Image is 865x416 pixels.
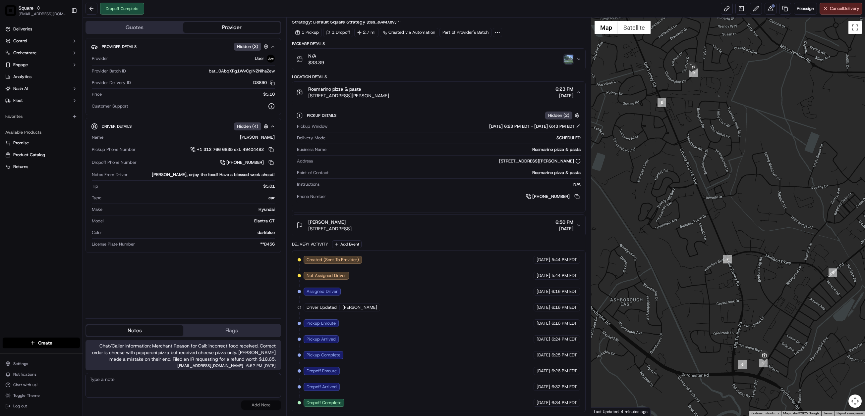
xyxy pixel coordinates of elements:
[92,218,104,224] span: Model
[13,140,29,146] span: Promise
[564,55,573,64] button: photo_proof_of_delivery image
[723,255,732,263] div: 7
[92,147,136,153] span: Pickup Phone Number
[92,91,102,97] span: Price
[3,150,80,160] button: Product Catalog
[92,80,131,86] span: Provider Delivery ID
[759,359,768,367] div: 5
[3,127,80,138] div: Available Products
[246,364,262,368] span: 6:52 PM
[537,384,550,390] span: [DATE]
[3,48,80,58] button: Orchestrate
[380,28,438,37] div: Created via Automation
[19,5,33,11] span: Square
[797,6,814,12] span: Reassign
[7,27,121,37] p: Welcome 👋
[38,340,52,346] span: Create
[13,152,45,158] span: Product Catalog
[308,53,324,59] span: N/A
[263,364,276,368] span: [DATE]
[307,257,359,263] span: Created (Sent To Provider)
[102,124,132,129] span: Driver Details
[532,194,570,200] span: [PHONE_NUMBER]
[92,241,135,247] span: License Plate Number
[292,41,586,46] div: Package Details
[23,70,84,75] div: We're available if you need us!
[177,364,243,368] span: [EMAIL_ADDRESS][DOMAIN_NAME]
[307,289,338,295] span: Assigned Driver
[292,49,585,70] button: N/A$33.39photo_proof_of_delivery image
[555,86,573,92] span: 6:23 PM
[3,60,80,70] button: Engage
[13,98,23,104] span: Fleet
[7,64,19,75] img: 1736555255976-a54dd68f-1ca7-489b-9aae-adbdc363a1c4
[234,42,270,51] button: Hidden (3)
[751,411,779,416] button: Keyboard shortcuts
[297,170,329,176] span: Point of Contact
[591,407,651,416] div: Last Updated: 4 minutes ago
[297,147,326,153] span: Business Name
[297,181,319,187] span: Instructions
[555,219,573,225] span: 6:50 PM
[19,11,66,17] button: [EMAIL_ADDRESS][DOMAIN_NAME]
[307,304,337,310] span: Driver Updated
[5,152,77,158] a: Product Catalog
[555,92,573,99] span: [DATE]
[551,257,577,263] span: 5:44 PM EDT
[292,82,585,103] button: Rosmarino pizza & pasta[STREET_ADDRESS][PERSON_NAME]6:23 PM[DATE]
[3,162,80,172] button: Returns
[537,304,550,310] span: [DATE]
[354,28,378,37] div: 2.7 mi
[526,193,581,200] a: [PHONE_NUMBER]
[263,91,275,97] span: $5.10
[537,400,550,406] span: [DATE]
[234,122,270,130] button: Hidden (4)
[92,183,98,189] span: Tip
[593,407,615,416] img: Google
[13,96,51,103] span: Knowledge Base
[92,134,103,140] span: Name
[307,273,346,279] span: Not Assigned Driver
[66,113,80,117] span: Pylon
[3,71,80,82] a: Analytics
[307,336,336,342] span: Pickup Arrived
[307,384,337,390] span: Dropoff Arrived
[190,146,275,153] a: +1 312 766 6835 ext. 49404482
[92,207,102,212] span: Make
[783,411,819,415] span: Map data ©2025 Google
[183,22,280,33] button: Provider
[3,401,80,411] button: Log out
[328,135,581,141] div: SCHEDULED
[197,147,264,153] span: +1 312 766 6835 ext. 49404482
[86,325,183,336] button: Notes
[3,24,80,34] a: Deliveries
[551,304,577,310] span: 6:16 PM EDT
[3,380,80,390] button: Chat with us!
[13,62,28,68] span: Engage
[13,164,28,170] span: Returns
[13,361,28,366] span: Settings
[537,320,550,326] span: [DATE]
[237,123,258,129] span: Hidden ( 4 )
[331,170,581,176] div: Rosmarino pizza & pasta
[307,113,338,118] span: Pickup Details
[342,304,377,310] span: [PERSON_NAME]
[3,36,80,46] button: Control
[658,98,666,107] div: 8
[3,370,80,379] button: Notifications
[308,225,352,232] span: [STREET_ADDRESS]
[13,86,28,92] span: Nash AI
[297,135,325,141] span: Delivery Mode
[237,44,258,50] span: Hidden ( 3 )
[548,113,569,118] span: Hidden ( 2 )
[308,59,324,66] span: $33.39
[545,111,581,119] button: Hidden (2)
[13,26,32,32] span: Deliveries
[292,19,401,25] div: Strategy:
[848,394,862,408] button: Map camera controls
[3,83,80,94] button: Nash AI
[322,181,581,187] div: N/A
[551,289,577,295] span: 6:16 PM EDT
[329,147,581,153] div: Rosmarino pizza & pasta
